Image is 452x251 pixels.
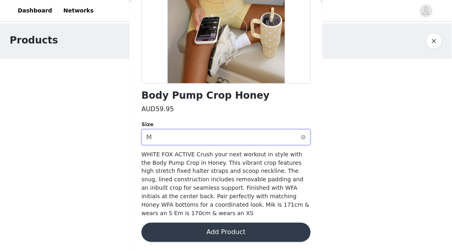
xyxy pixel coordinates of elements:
[141,120,311,129] div: Size
[141,223,311,242] button: Add Product
[58,2,98,20] a: Networks
[146,130,152,145] div: M
[141,104,174,114] h3: AUD59.95
[422,4,430,17] div: avatar
[10,33,58,48] h1: Products
[13,2,57,20] a: Dashboard
[141,151,309,217] span: WHITE FOX ACTIVE Crush your next workout in style with the Body Pump Crop in Honey. This vibrant ...
[301,135,306,140] i: icon: close-circle
[141,90,270,101] h1: Body Pump Crop Honey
